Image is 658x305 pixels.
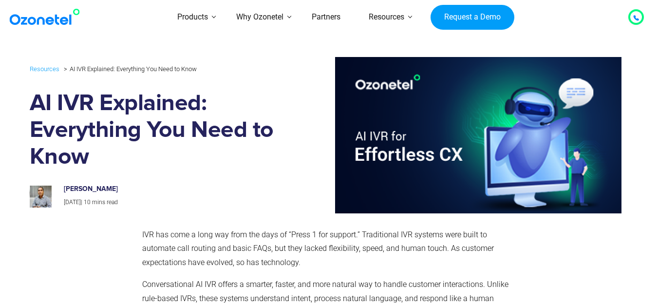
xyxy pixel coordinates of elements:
[30,186,52,208] img: prashanth-kancherla_avatar_1-200x200.jpeg
[142,228,512,270] p: IVR has come a long way from the days of “Press 1 for support.” Traditional IVR systems were buil...
[64,197,269,208] p: |
[84,199,91,206] span: 10
[92,199,118,206] span: mins read
[61,63,197,75] li: AI IVR Explained: Everything You Need to Know
[30,90,280,171] h1: AI IVR Explained: Everything You Need to Know
[64,185,269,193] h6: [PERSON_NAME]
[30,63,59,75] a: Resources
[431,5,514,30] a: Request a Demo
[64,199,81,206] span: [DATE]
